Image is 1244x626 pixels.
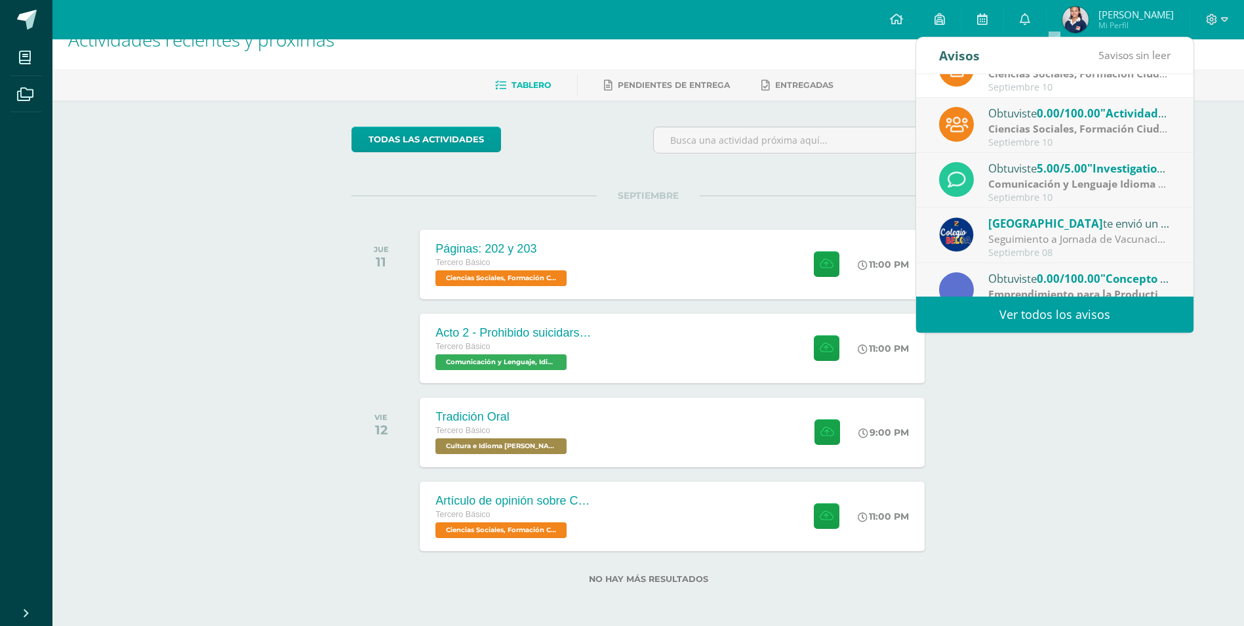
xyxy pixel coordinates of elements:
span: 5.00/5.00 [1037,161,1087,176]
img: 78603c7beb380294f096518bc3e7acad.png [1062,7,1089,33]
span: Comunicación y Lenguaje, Idioma Español 'B' [435,354,567,370]
a: Tablero [495,75,551,96]
span: Pendientes de entrega [618,80,730,90]
div: Obtuviste en [988,104,1171,121]
span: Ciencias Sociales, Formación Ciudadana e Interculturalidad 'B' [435,522,567,538]
div: | Zona [988,121,1171,136]
span: Tercero Básico [435,258,490,267]
div: 11:00 PM [858,343,909,354]
label: No hay más resultados [351,574,945,584]
div: Seguimiento a Jornada de Vacunación: Reciban un cordial saludo. Gracias al buen desarrollo y a la... [988,232,1171,247]
span: Tercero Básico [435,426,490,435]
div: Páginas: 202 y 203 [435,242,570,256]
div: | zona [988,177,1171,192]
img: 919ad801bb7643f6f997765cf4083301.png [939,217,974,252]
span: [GEOGRAPHIC_DATA] [988,216,1103,231]
div: | Zona [988,66,1171,81]
div: 12 [374,422,388,438]
div: Septiembre 10 [988,192,1171,203]
span: 5 [1098,48,1104,62]
div: Septiembre 08 [988,247,1171,259]
span: 0.00/100.00 [1037,271,1100,286]
div: | zona teoria [988,287,1171,302]
div: te envió un aviso [988,215,1171,232]
div: Artículo de opinión sobre Conflicto Armado Interno [435,494,593,508]
div: Acto 2 - Prohibido suicidarse en primavera [435,326,593,340]
input: Busca una actividad próxima aquí... [654,127,944,153]
div: 11:00 PM [858,259,909,270]
div: Septiembre 10 [988,82,1171,93]
span: Cultura e Idioma Maya Garífuna o Xinca 'B' [435,438,567,454]
span: SEPTIEMBRE [597,190,700,201]
span: Mi Perfil [1098,20,1174,31]
span: Entregadas [775,80,833,90]
span: 0.00/100.00 [1037,106,1100,121]
span: [PERSON_NAME] [1098,8,1174,21]
a: todas las Actividades [351,127,501,152]
div: VIE [374,413,388,422]
div: Septiembre 10 [988,137,1171,148]
span: Actividades recientes y próximas [68,27,334,52]
strong: Emprendimiento para la Productividad [988,287,1186,301]
div: 11:00 PM [858,511,909,522]
div: 9:00 PM [858,427,909,438]
div: JUE [374,245,389,254]
span: Tercero Básico [435,510,490,519]
div: Obtuviste en [988,159,1171,177]
span: Tercero Básico [435,342,490,351]
div: Tradición Oral [435,410,570,424]
div: Avisos [939,37,980,73]
span: avisos sin leer [1098,48,1171,62]
div: Obtuviste en [988,270,1171,287]
span: Tablero [512,80,551,90]
a: Pendientes de entrega [604,75,730,96]
a: Ver todos los avisos [916,297,1194,333]
a: Entregadas [761,75,833,96]
span: Ciencias Sociales, Formación Ciudadana e Interculturalidad 'B' [435,270,567,286]
div: 11 [374,254,389,270]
